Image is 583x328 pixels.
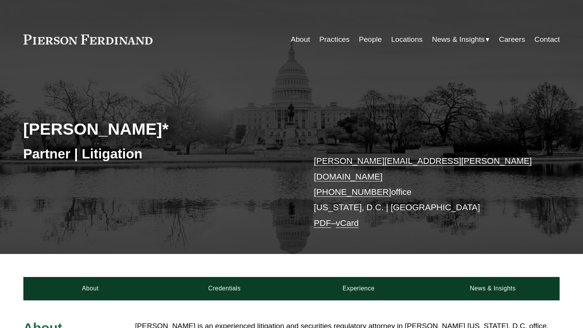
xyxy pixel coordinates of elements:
[432,33,485,46] span: News & Insights
[336,218,359,228] a: vCard
[314,218,331,228] a: PDF
[534,32,560,47] a: Contact
[23,119,292,139] h2: [PERSON_NAME]*
[292,277,426,300] a: Experience
[158,277,292,300] a: Credentials
[314,153,537,231] p: office [US_STATE], D.C. | [GEOGRAPHIC_DATA] –
[425,277,560,300] a: News & Insights
[314,187,391,197] a: [PHONE_NUMBER]
[23,145,292,162] h3: Partner | Litigation
[432,32,490,47] a: folder dropdown
[359,32,382,47] a: People
[314,156,532,181] a: [PERSON_NAME][EMAIL_ADDRESS][PERSON_NAME][DOMAIN_NAME]
[23,277,158,300] a: About
[319,32,350,47] a: Practices
[499,32,525,47] a: Careers
[291,32,310,47] a: About
[391,32,422,47] a: Locations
